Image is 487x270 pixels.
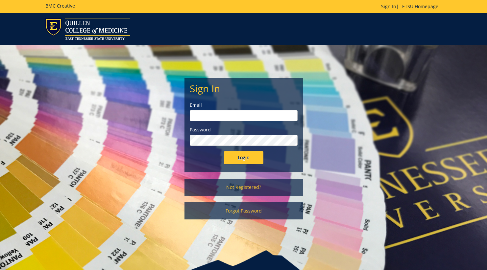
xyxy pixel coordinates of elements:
label: Password [190,126,298,133]
h5: BMC Creative [45,3,75,8]
a: ETSU Homepage [399,3,442,10]
a: Not Registered? [184,179,303,196]
p: | [381,3,442,10]
a: Sign In [381,3,396,10]
a: Forgot Password [184,202,303,219]
img: ETSU logo [45,18,130,40]
input: Login [224,151,263,164]
h2: Sign In [190,83,298,94]
label: Email [190,102,298,108]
